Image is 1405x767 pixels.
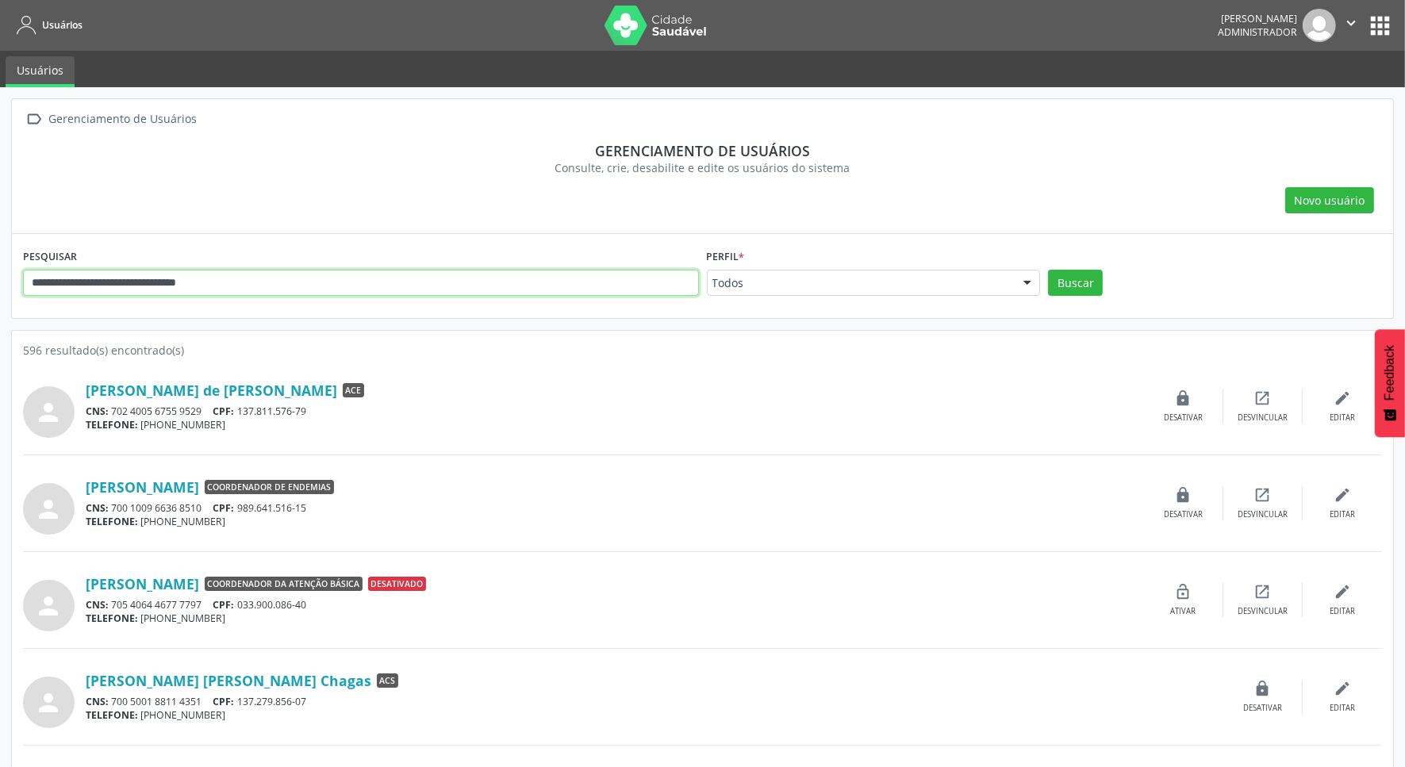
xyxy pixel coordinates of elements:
i: open_in_new [1254,486,1272,504]
div: [PHONE_NUMBER] [86,418,1144,431]
div: Ativar [1171,606,1196,617]
div: Consulte, crie, desabilite e edite os usuários do sistema [34,159,1371,176]
img: img [1303,9,1336,42]
div: Desvincular [1238,606,1288,617]
i:  [1342,14,1360,32]
a: [PERSON_NAME] [86,478,199,496]
a: Usuários [11,12,83,38]
i: lock_open [1175,583,1192,600]
span: TELEFONE: [86,612,138,625]
i: person [35,688,63,717]
div: Gerenciamento de Usuários [46,108,200,131]
div: 700 5001 8811 4351 137.279.856-07 [86,695,1223,708]
span: TELEFONE: [86,708,138,722]
label: PESQUISAR [23,245,77,270]
i: edit [1334,486,1351,504]
span: CNS: [86,695,109,708]
i:  [23,108,46,131]
span: CPF: [213,405,235,418]
label: Perfil [707,245,745,270]
a: [PERSON_NAME] [PERSON_NAME] Chagas [86,672,371,689]
span: CPF: [213,598,235,612]
span: ACS [377,673,398,688]
span: Administrador [1218,25,1297,39]
i: person [35,592,63,620]
div: 705 4064 4677 7797 033.900.086-40 [86,598,1144,612]
span: CPF: [213,695,235,708]
div: Editar [1330,606,1355,617]
a: Usuários [6,56,75,87]
span: Coordenador da Atenção Básica [205,577,363,591]
div: 700 1009 6636 8510 989.641.516-15 [86,501,1144,515]
span: Coordenador de Endemias [205,480,334,494]
div: Desvincular [1238,509,1288,520]
i: open_in_new [1254,583,1272,600]
span: Novo usuário [1295,192,1365,209]
div: [PHONE_NUMBER] [86,612,1144,625]
span: Todos [712,275,1008,291]
i: lock [1254,680,1272,697]
span: ACE [343,383,364,397]
div: Gerenciamento de usuários [34,142,1371,159]
i: lock [1175,389,1192,407]
div: [PERSON_NAME] [1218,12,1297,25]
span: CPF: [213,501,235,515]
i: person [35,398,63,427]
i: person [35,495,63,523]
div: Editar [1330,703,1355,714]
div: Desativar [1164,509,1203,520]
a: [PERSON_NAME] de [PERSON_NAME] [86,382,337,399]
div: 702 4005 6755 9529 137.811.576-79 [86,405,1144,418]
i: lock [1175,486,1192,504]
a:  Gerenciamento de Usuários [23,108,200,131]
span: TELEFONE: [86,418,138,431]
div: Editar [1330,509,1355,520]
div: Editar [1330,412,1355,424]
button: Novo usuário [1285,187,1374,214]
div: [PHONE_NUMBER] [86,515,1144,528]
div: Desativar [1243,703,1282,714]
span: CNS: [86,598,109,612]
button:  [1336,9,1366,42]
a: [PERSON_NAME] [86,575,199,593]
span: Desativado [368,577,426,591]
div: Desativar [1164,412,1203,424]
span: CNS: [86,501,109,515]
button: Buscar [1048,270,1103,297]
span: TELEFONE: [86,515,138,528]
button: apps [1366,12,1394,40]
i: edit [1334,680,1351,697]
button: Feedback - Mostrar pesquisa [1375,329,1405,437]
i: edit [1334,583,1351,600]
div: [PHONE_NUMBER] [86,708,1223,722]
span: CNS: [86,405,109,418]
div: 596 resultado(s) encontrado(s) [23,342,1382,359]
span: Usuários [42,18,83,32]
i: edit [1334,389,1351,407]
div: Desvincular [1238,412,1288,424]
span: Feedback [1383,345,1397,401]
i: open_in_new [1254,389,1272,407]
